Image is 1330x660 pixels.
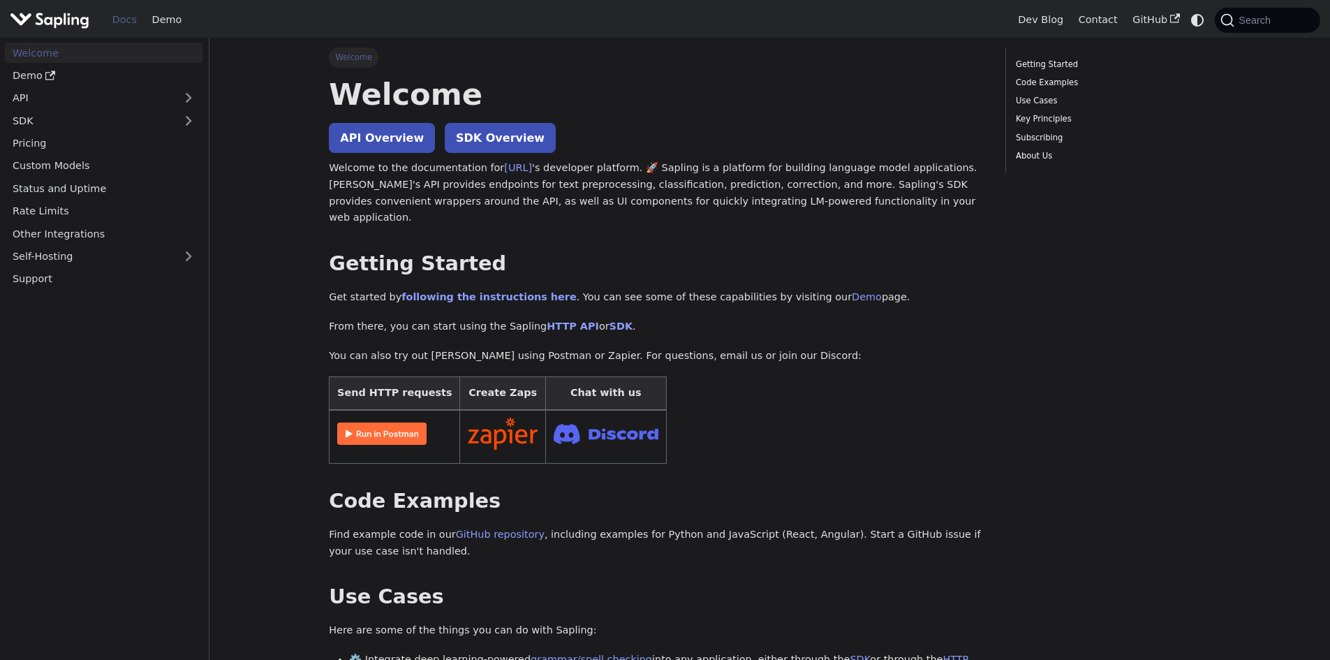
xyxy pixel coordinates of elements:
[1215,8,1320,33] button: Search (Command+K)
[5,43,202,63] a: Welcome
[330,377,460,410] th: Send HTTP requests
[5,66,202,86] a: Demo
[329,489,985,514] h2: Code Examples
[329,123,435,153] a: API Overview
[1016,112,1205,126] a: Key Principles
[1016,131,1205,145] a: Subscribing
[545,377,666,410] th: Chat with us
[504,162,532,173] a: [URL]
[175,110,202,131] button: Expand sidebar category 'SDK'
[5,201,202,221] a: Rate Limits
[329,622,985,639] p: Here are some of the things you can do with Sapling:
[1125,9,1187,31] a: GitHub
[1016,94,1205,108] a: Use Cases
[329,585,985,610] h2: Use Cases
[1071,9,1125,31] a: Contact
[401,291,576,302] a: following the instructions here
[547,321,599,332] a: HTTP API
[5,110,175,131] a: SDK
[329,47,985,67] nav: Breadcrumbs
[329,348,985,365] p: You can also try out [PERSON_NAME] using Postman or Zapier. For questions, email us or join our D...
[1010,9,1070,31] a: Dev Blog
[5,178,202,198] a: Status and Uptime
[5,247,202,267] a: Self-Hosting
[554,420,658,448] img: Join Discord
[329,75,985,113] h1: Welcome
[5,88,175,108] a: API
[337,423,427,445] img: Run in Postman
[5,133,202,154] a: Pricing
[329,47,378,67] span: Welcome
[445,123,556,153] a: SDK Overview
[1188,10,1208,30] button: Switch between dark and light mode (currently system mode)
[10,10,94,30] a: Sapling.aiSapling.ai
[5,223,202,244] a: Other Integrations
[5,269,202,289] a: Support
[468,418,538,450] img: Connect in Zapier
[1016,76,1205,89] a: Code Examples
[105,9,145,31] a: Docs
[329,160,985,226] p: Welcome to the documentation for 's developer platform. 🚀 Sapling is a platform for building lang...
[1016,58,1205,71] a: Getting Started
[1016,149,1205,163] a: About Us
[329,251,985,277] h2: Getting Started
[5,156,202,176] a: Custom Models
[852,291,882,302] a: Demo
[145,9,189,31] a: Demo
[456,529,545,540] a: GitHub repository
[460,377,546,410] th: Create Zaps
[329,318,985,335] p: From there, you can start using the Sapling or .
[175,88,202,108] button: Expand sidebar category 'API'
[1234,15,1279,26] span: Search
[10,10,89,30] img: Sapling.ai
[609,321,633,332] a: SDK
[329,527,985,560] p: Find example code in our , including examples for Python and JavaScript (React, Angular). Start a...
[329,289,985,306] p: Get started by . You can see some of these capabilities by visiting our page.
